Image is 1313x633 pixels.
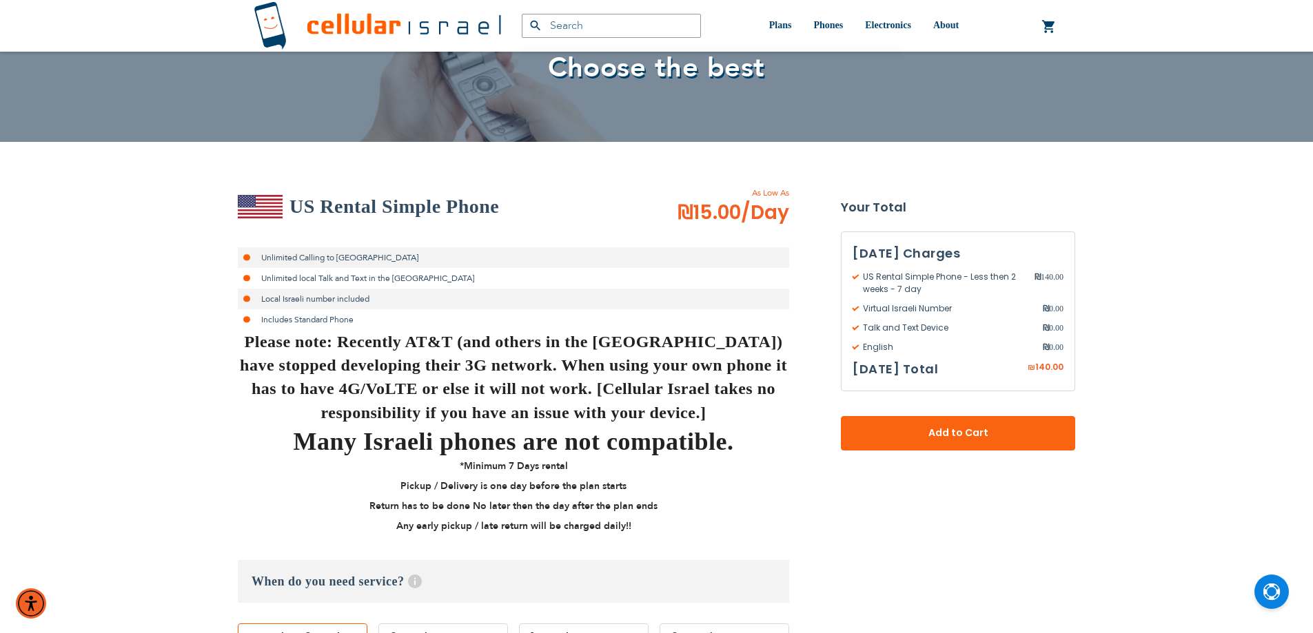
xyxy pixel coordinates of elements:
h3: [DATE] Charges [853,243,1063,264]
span: 140.00 [1035,271,1063,295]
span: /Day [741,199,789,227]
strong: *Minimum 7 Days rental [460,459,568,473]
span: Talk and Text Device [853,322,1043,334]
span: 0.00 [1043,341,1063,353]
span: English [853,341,1043,353]
h3: [DATE] Total [853,359,938,380]
li: Unlimited local Talk and Text in the [GEOGRAPHIC_DATA] [238,268,789,289]
img: Cellular Israel Logo [254,1,501,50]
span: ₪ [1043,302,1049,315]
input: Search [522,14,701,38]
span: 0.00 [1043,302,1063,315]
h3: When do you need service? [238,560,789,603]
strong: Return has to be done No later then the day after the plan ends [369,499,658,512]
li: Includes Standard Phone [238,309,789,330]
h2: US Rental Simple Phone [289,193,499,220]
li: Unlimited Calling to [GEOGRAPHIC_DATA] [238,247,789,268]
strong: Many Israeli phones are not compatible. [294,428,734,455]
span: About [933,20,959,30]
span: 140.00 [1035,361,1063,373]
strong: Please note: Recently AT&T (and others in the [GEOGRAPHIC_DATA]) have stopped developing their 3G... [240,333,787,422]
span: ₪15.00 [678,199,789,227]
span: ₪ [1043,341,1049,353]
span: ₪ [1028,362,1035,374]
strong: Your Total [841,197,1075,218]
span: US Rental Simple Phone - Less then 2 weeks - 7 day [853,271,1035,295]
strong: Pickup / Delivery is one day before the plan starts [400,479,627,492]
span: Electronics [865,20,911,30]
span: Choose the best [548,49,765,87]
span: Phones [813,20,843,30]
strong: Any early pickup / late return will be charged daily!! [396,519,631,532]
img: US Rental Simple Phone [238,195,283,218]
span: Add to Cart [886,426,1030,440]
span: ₪ [1043,322,1049,334]
span: 0.00 [1043,322,1063,334]
span: Virtual Israeli Number [853,302,1043,315]
span: ₪ [1035,271,1041,283]
div: Accessibility Menu [16,588,46,619]
button: Add to Cart [841,416,1075,450]
span: As Low As [640,187,789,199]
li: Local Israeli number included [238,289,789,309]
span: Plans [769,20,792,30]
span: Help [408,574,422,588]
